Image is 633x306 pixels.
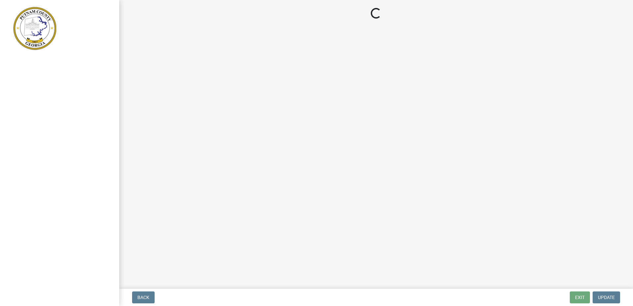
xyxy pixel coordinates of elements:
[132,291,155,303] button: Back
[137,295,149,300] span: Back
[593,291,620,303] button: Update
[598,295,615,300] span: Update
[570,291,590,303] button: Exit
[13,7,56,50] img: Putnam County, Georgia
